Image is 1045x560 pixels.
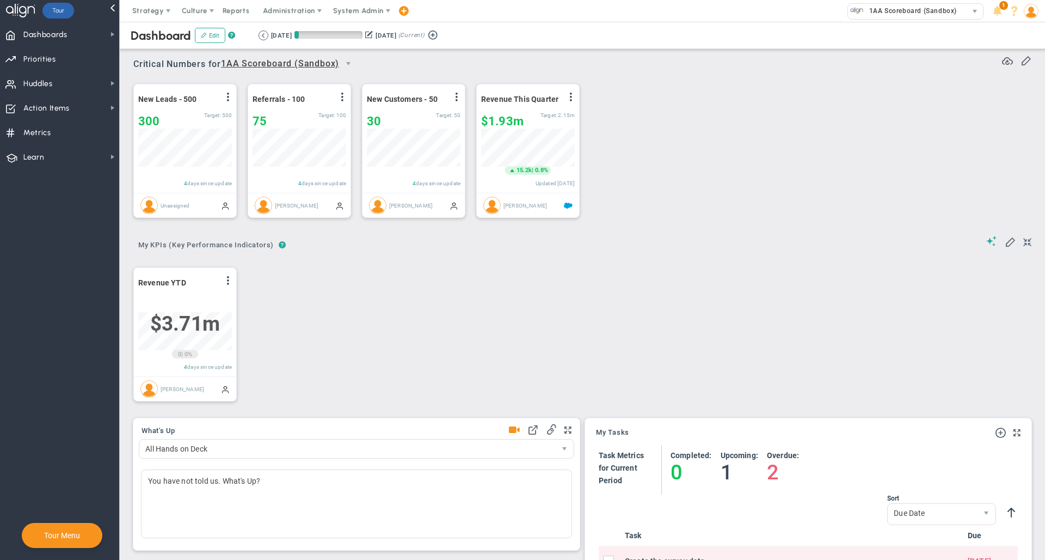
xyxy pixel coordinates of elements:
[367,114,381,128] span: 30
[187,364,232,370] span: days since update
[339,54,358,73] span: select
[204,112,220,118] span: Target:
[23,146,44,169] span: Learn
[450,201,458,210] span: Manually Updated
[182,7,207,15] span: Culture
[133,236,279,255] button: My KPIs (Key Performance Indicators)
[271,31,292,40] div: [DATE]
[302,180,346,186] span: days since update
[369,197,386,214] img: Miguel Cabrera
[184,180,187,186] span: 4
[1021,54,1031,65] span: Edit or Add Critical Numbers
[133,236,279,254] span: My KPIs (Key Performance Indicators)
[599,464,637,472] span: for Current
[532,167,533,174] span: |
[481,114,524,128] span: $1,933,247
[596,429,629,436] span: My Tasks
[221,57,339,71] span: 1AA Scoreboard (Sandbox)
[888,504,977,522] span: Due Date
[376,31,396,40] div: [DATE]
[253,114,267,128] span: 75
[275,202,318,208] span: [PERSON_NAME]
[540,112,557,118] span: Target:
[336,112,346,118] span: 100
[599,451,644,460] h4: Task Metrics
[133,54,360,75] span: Critical Numbers for
[132,7,164,15] span: Strategy
[999,1,1008,10] span: 1
[481,95,558,104] span: Revenue This Quarter
[977,504,995,525] span: select
[398,31,425,40] span: (Current)
[596,429,629,437] a: My Tasks
[864,4,957,18] span: 1AA Scoreboard (Sandbox)
[298,180,302,186] span: 4
[184,364,187,370] span: 4
[503,202,547,208] span: [PERSON_NAME]
[767,460,799,484] h4: 2
[1002,54,1013,65] span: Refresh Data
[367,95,438,104] span: New Customers - 50
[138,114,159,128] span: 300
[41,531,83,540] button: Tour Menu
[141,470,572,538] div: You have not told us. What's Up?
[967,4,983,19] span: select
[564,201,573,210] span: Salesforce Enabled<br ></span>Sandbox: Quarterly Revenue
[263,7,315,15] span: Administration
[294,31,362,39] div: Period Progress: 6% Day 6 of 91 with 85 remaining.
[181,351,183,358] span: |
[140,197,158,214] img: Unassigned
[187,180,232,186] span: days since update
[721,460,758,484] h4: 1
[23,97,70,120] span: Action Items
[454,112,460,118] span: 50
[131,28,191,43] span: Dashboard
[318,112,335,118] span: Target:
[23,72,53,95] span: Huddles
[599,476,622,485] span: Period
[555,440,574,458] span: select
[23,121,51,144] span: Metrics
[413,180,416,186] span: 4
[259,31,268,40] button: Go to previous period
[138,278,186,287] span: Revenue YTD
[195,28,225,43] button: Edit
[389,202,433,208] span: [PERSON_NAME]
[517,166,532,175] span: 15.2k
[150,312,220,336] span: $3,707,282
[416,180,460,186] span: days since update
[178,350,181,359] span: 0
[139,440,555,458] span: All Hands on Deck
[253,95,305,104] span: Referrals - 100
[1024,4,1038,19] img: 48978.Person.photo
[963,525,1018,546] th: Due
[333,7,384,15] span: System Admin
[335,201,344,210] span: Manually Updated
[671,451,712,460] h4: Completed:
[887,495,996,502] div: Sort
[620,525,963,546] th: Task
[671,460,712,484] h4: 0
[535,167,548,174] span: 0.8%
[138,95,196,104] span: New Leads - 500
[483,197,501,214] img: Tom Johnson
[161,386,204,392] span: [PERSON_NAME]
[161,202,190,208] span: Unassigned
[142,427,175,435] span: What's Up
[850,4,864,17] img: 33626.Company.photo
[436,112,452,118] span: Target:
[767,451,799,460] h4: Overdue:
[142,427,175,436] button: What's Up
[721,451,758,460] h4: Upcoming:
[140,380,158,398] img: Alex Abramson
[222,112,232,118] span: 500
[23,48,56,71] span: Priorities
[255,197,272,214] img: Katie Williams
[185,351,192,358] span: 0%
[986,236,997,246] span: Suggestions (AI Feature)
[1005,236,1016,247] span: Edit My KPIs
[23,23,67,46] span: Dashboards
[536,180,575,186] span: Updated [DATE]
[558,112,575,118] span: 2,154,350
